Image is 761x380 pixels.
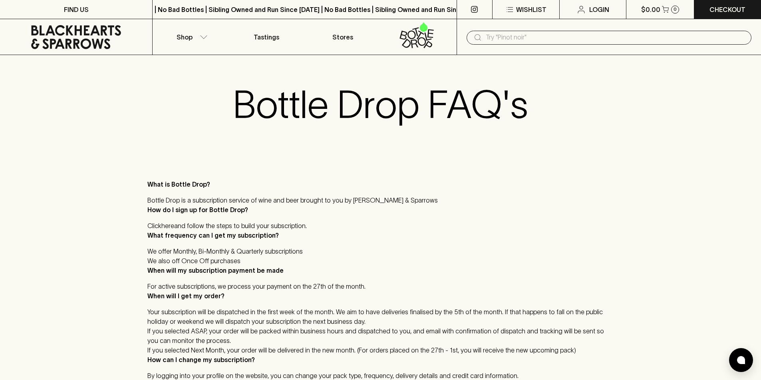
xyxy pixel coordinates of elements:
a: here [161,222,174,229]
p: 0 [674,7,677,12]
h1: Bottle Drop FAQ's [233,82,528,127]
p: Login [589,5,609,14]
p: Wishlist [516,5,546,14]
strong: How do I sign up for Bottle Drop? [147,206,248,213]
li: Bottle Drop is a subscription service of wine and beer brought to you by [PERSON_NAME] & Sparrows [147,195,614,205]
p: Stores [332,32,353,42]
p: FIND US [64,5,89,14]
img: bubble-icon [737,356,745,364]
p: $0.00 [641,5,660,14]
a: Stores [305,19,381,55]
li: If you selected Next Month, your order will be delivered in the new month. (For orders placed on ... [147,345,614,355]
strong: When will I get my order? [147,292,225,299]
p: Checkout [709,5,745,14]
li: We offer Monthly, Bi-Monthly & Quarterly subscriptions [147,246,614,256]
a: Tastings [228,19,304,55]
p: Shop [177,32,193,42]
li: We also off Once Off purchases [147,256,614,266]
button: Shop [153,19,228,55]
input: Try "Pinot noir" [486,31,745,44]
p: Tastings [254,32,279,42]
li: For active subscriptions, we process your payment on the 27th of the month. [147,282,614,291]
li: Your subscription will be dispatched in the first week of the month. We aim to have deliveries fi... [147,307,614,326]
strong: What is Bottle Drop? [147,181,210,188]
li: If you selected ASAP, your order will be packed within business hours and dispatched to you, and ... [147,326,614,345]
li: Click and follow the steps to build your subscription. [147,221,614,230]
strong: What frequency can I get my subscription? [147,232,279,239]
strong: When will my subscription payment be made [147,267,284,274]
strong: How can I change my subscription? [147,356,255,363]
